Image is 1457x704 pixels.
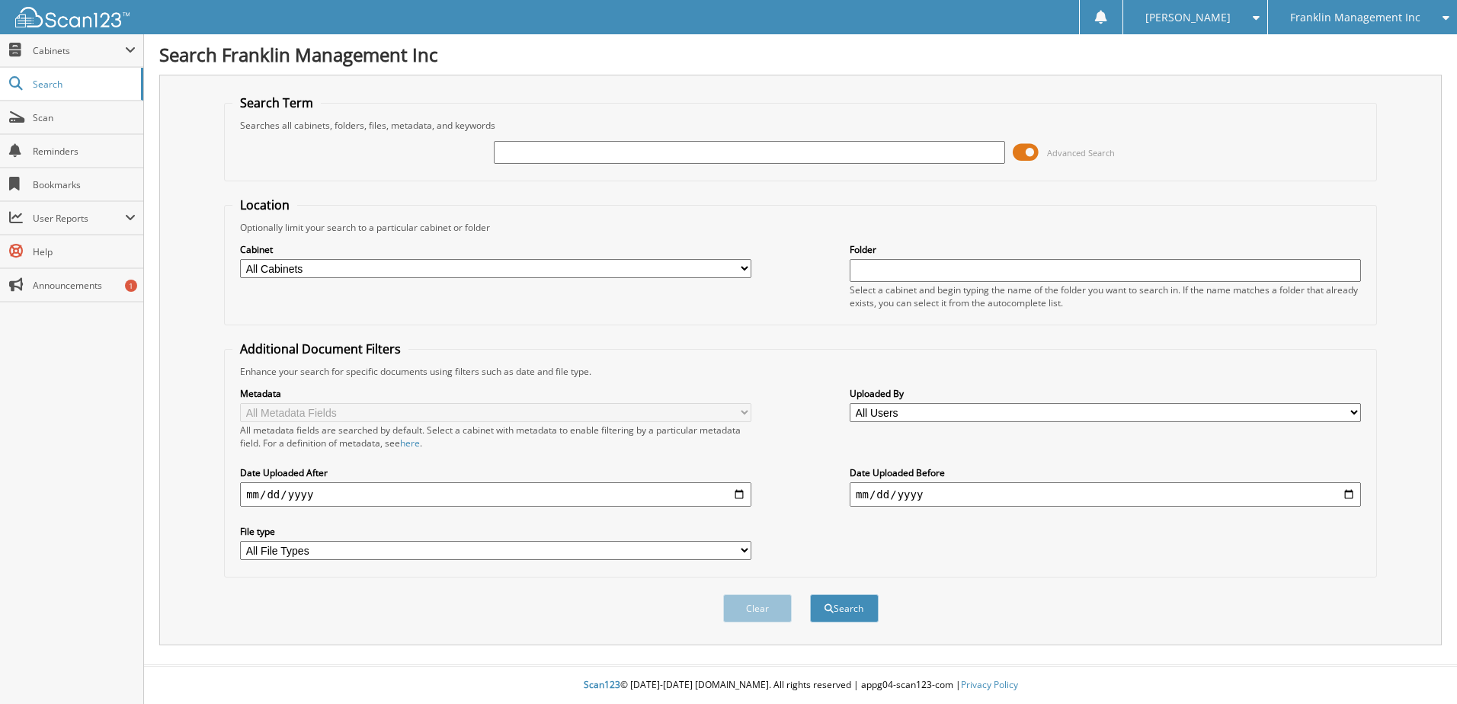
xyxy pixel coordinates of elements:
[1290,13,1420,22] span: Franklin Management Inc
[125,280,137,292] div: 1
[850,466,1361,479] label: Date Uploaded Before
[1047,147,1115,158] span: Advanced Search
[810,594,879,622] button: Search
[33,145,136,158] span: Reminders
[240,482,751,507] input: start
[961,678,1018,691] a: Privacy Policy
[232,341,408,357] legend: Additional Document Filters
[400,437,420,450] a: here
[1145,13,1231,22] span: [PERSON_NAME]
[850,482,1361,507] input: end
[584,678,620,691] span: Scan123
[232,94,321,111] legend: Search Term
[232,221,1369,234] div: Optionally limit your search to a particular cabinet or folder
[240,466,751,479] label: Date Uploaded After
[850,243,1361,256] label: Folder
[723,594,792,622] button: Clear
[33,78,133,91] span: Search
[240,387,751,400] label: Metadata
[33,212,125,225] span: User Reports
[33,245,136,258] span: Help
[15,7,130,27] img: scan123-logo-white.svg
[159,42,1442,67] h1: Search Franklin Management Inc
[144,667,1457,704] div: © [DATE]-[DATE] [DOMAIN_NAME]. All rights reserved | appg04-scan123-com |
[232,197,297,213] legend: Location
[33,279,136,292] span: Announcements
[240,243,751,256] label: Cabinet
[850,387,1361,400] label: Uploaded By
[240,525,751,538] label: File type
[232,119,1369,132] div: Searches all cabinets, folders, files, metadata, and keywords
[33,111,136,124] span: Scan
[240,424,751,450] div: All metadata fields are searched by default. Select a cabinet with metadata to enable filtering b...
[850,283,1361,309] div: Select a cabinet and begin typing the name of the folder you want to search in. If the name match...
[33,178,136,191] span: Bookmarks
[1381,631,1457,704] iframe: Chat Widget
[33,44,125,57] span: Cabinets
[232,365,1369,378] div: Enhance your search for specific documents using filters such as date and file type.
